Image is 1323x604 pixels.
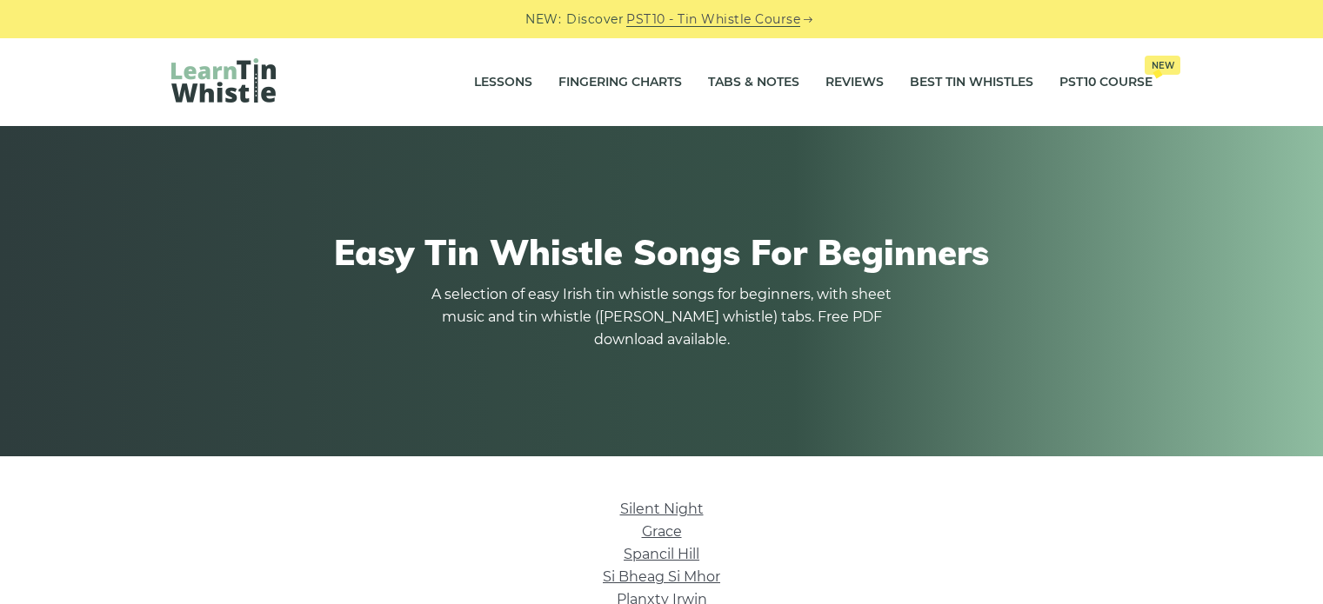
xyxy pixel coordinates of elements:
[620,501,704,517] a: Silent Night
[910,61,1033,104] a: Best Tin Whistles
[1059,61,1153,104] a: PST10 CourseNew
[825,61,884,104] a: Reviews
[603,568,720,585] a: Si­ Bheag Si­ Mhor
[642,523,682,540] a: Grace
[171,58,276,103] img: LearnTinWhistle.com
[171,231,1153,273] h1: Easy Tin Whistle Songs For Beginners
[624,546,699,562] a: Spancil Hill
[1145,56,1180,75] span: New
[708,61,799,104] a: Tabs & Notes
[558,61,682,104] a: Fingering Charts
[427,283,897,351] p: A selection of easy Irish tin whistle songs for beginners, with sheet music and tin whistle ([PER...
[474,61,532,104] a: Lessons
